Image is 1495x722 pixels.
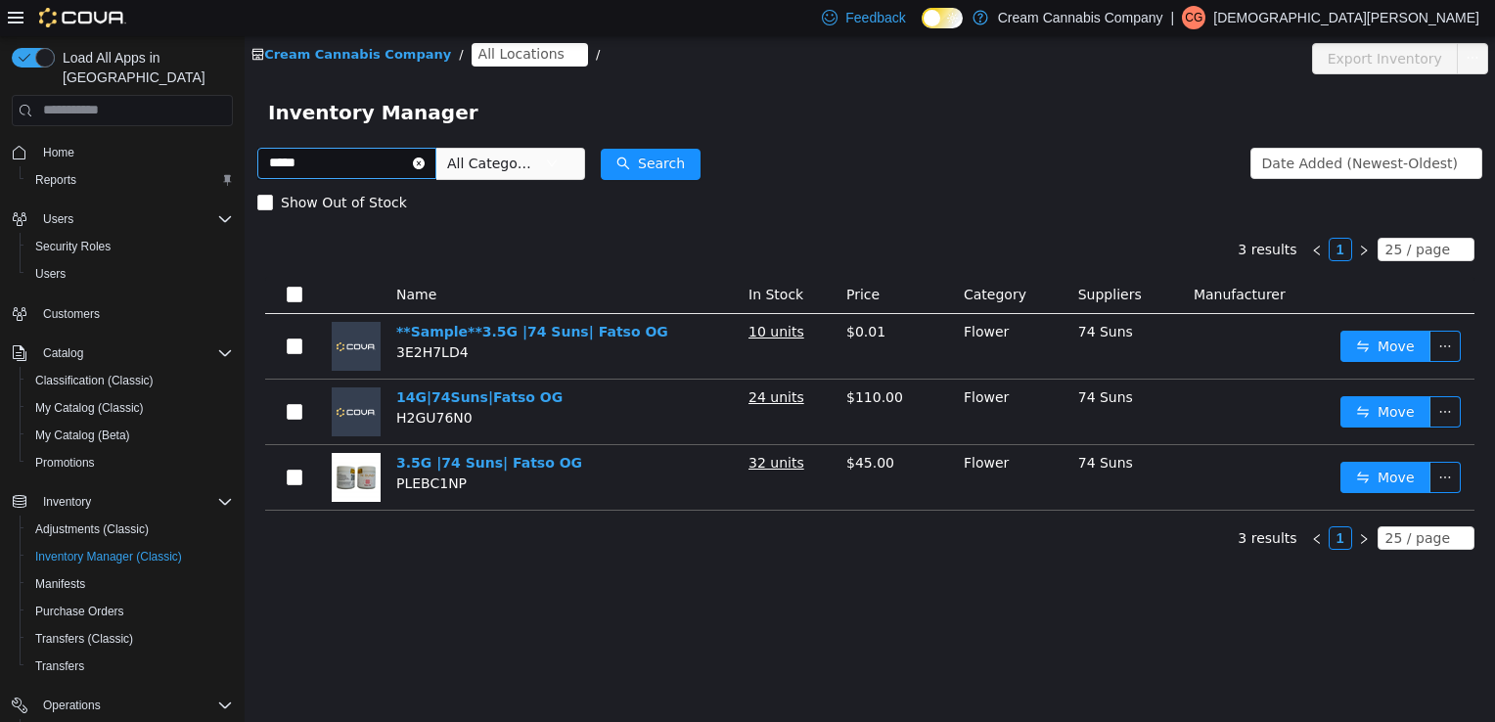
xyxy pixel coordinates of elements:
button: icon: ellipsis [1185,360,1216,391]
span: 74 Suns [834,353,888,369]
button: Transfers (Classic) [20,625,241,653]
button: Catalog [4,339,241,367]
a: 1 [1085,203,1107,224]
span: / [351,11,355,25]
a: 14G|74Suns|Fatso OG [152,353,318,369]
span: Price [602,250,635,266]
a: Home [35,141,82,164]
button: My Catalog (Classic) [20,394,241,422]
td: Flower [711,409,826,474]
div: Date Added (Newest-Oldest) [1018,113,1213,142]
li: 1 [1084,490,1108,514]
input: Dark Mode [922,8,963,28]
i: icon: left [1066,497,1078,509]
span: Transfers (Classic) [27,627,233,651]
button: icon: swapMove [1096,360,1186,391]
div: Christian Gallagher [1182,6,1205,29]
button: icon: ellipsis [1185,294,1216,326]
a: Reports [27,168,84,192]
a: Customers [35,302,108,326]
button: Users [35,207,81,231]
i: icon: close-circle [168,121,180,133]
a: **Sample**3.5G |74 Suns| Fatso OG [152,288,424,303]
span: Customers [43,306,100,322]
button: Inventory [35,490,99,514]
span: Home [43,145,74,160]
span: Manifests [27,572,233,596]
li: 3 results [993,490,1052,514]
a: Transfers (Classic) [27,627,141,651]
i: icon: shop [7,12,20,24]
span: My Catalog (Classic) [27,396,233,420]
span: / [214,11,218,25]
span: Customers [35,301,233,326]
a: Adjustments (Classic) [27,518,157,541]
span: In Stock [504,250,559,266]
span: Operations [43,698,101,713]
a: Security Roles [27,235,118,258]
button: Classification (Classic) [20,367,241,394]
button: Home [4,138,241,166]
span: Catalog [43,345,83,361]
span: Inventory Manager (Classic) [35,549,182,564]
button: icon: ellipsis [1185,426,1216,457]
span: Classification (Classic) [27,369,233,392]
button: My Catalog (Beta) [20,422,241,449]
span: Inventory [35,490,233,514]
a: 1 [1085,491,1107,513]
button: icon: swapMove [1096,294,1186,326]
td: Flower [711,278,826,343]
button: Purchase Orders [20,598,241,625]
span: 74 Suns [834,419,888,434]
a: Users [27,262,73,286]
li: Next Page [1108,202,1131,225]
img: **Sample**3.5G |74 Suns| Fatso OG placeholder [87,286,136,335]
p: | [1171,6,1175,29]
u: 24 units [504,353,560,369]
a: Manifests [27,572,93,596]
button: Adjustments (Classic) [20,516,241,543]
img: 14G|74Suns|Fatso OG placeholder [87,351,136,400]
i: icon: down [301,121,313,135]
div: 25 / page [1141,203,1205,224]
span: Home [35,140,233,164]
span: Reports [27,168,233,192]
span: Inventory Manager [23,61,246,92]
span: Classification (Classic) [35,373,154,388]
u: 10 units [504,288,560,303]
span: H2GU76N0 [152,374,228,389]
li: Next Page [1108,490,1131,514]
span: Manifests [35,576,85,592]
img: Cova [39,8,126,27]
i: icon: down [1214,121,1226,135]
li: 3 results [993,202,1052,225]
button: Transfers [20,653,241,680]
span: 74 Suns [834,288,888,303]
button: icon: ellipsis [1212,7,1244,38]
a: Inventory Manager (Classic) [27,545,190,568]
span: 3E2H7LD4 [152,308,224,324]
a: Classification (Classic) [27,369,161,392]
a: Purchase Orders [27,600,132,623]
span: $45.00 [602,419,650,434]
button: Reports [20,166,241,194]
span: My Catalog (Beta) [27,424,233,447]
span: Users [35,207,233,231]
button: Users [20,260,241,288]
span: CG [1185,6,1202,29]
button: Export Inventory [1067,7,1213,38]
i: icon: down [1209,496,1221,510]
span: Show Out of Stock [28,158,170,174]
u: 32 units [504,419,560,434]
li: Previous Page [1061,490,1084,514]
span: Dark Mode [922,28,923,29]
span: Suppliers [834,250,897,266]
a: My Catalog (Classic) [27,396,152,420]
span: All Locations [234,7,320,28]
span: Catalog [35,341,233,365]
a: My Catalog (Beta) [27,424,138,447]
a: icon: shopCream Cannabis Company [7,11,206,25]
button: Catalog [35,341,91,365]
span: Promotions [35,455,95,471]
button: Manifests [20,570,241,598]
